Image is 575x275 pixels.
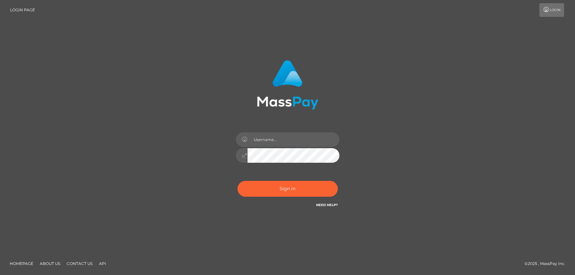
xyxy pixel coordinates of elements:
input: Username... [248,132,339,147]
button: Sign in [238,181,338,197]
a: About Us [37,258,63,269]
a: Homepage [7,258,36,269]
a: API [96,258,109,269]
a: Need Help? [316,203,338,207]
a: Contact Us [64,258,95,269]
div: © 2025 , MassPay Inc. [525,260,570,267]
a: Login [539,3,564,17]
a: Login Page [10,3,35,17]
img: MassPay Login [257,60,318,110]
